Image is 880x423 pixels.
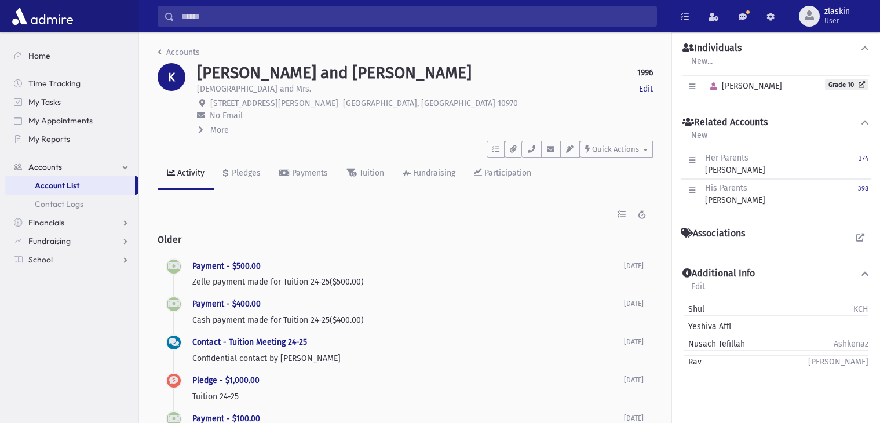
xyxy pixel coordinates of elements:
span: Quick Actions [592,145,639,154]
div: Fundraising [411,168,455,178]
a: Edit [639,83,653,95]
a: Home [5,46,138,65]
a: Pledge - $1,000.00 [192,375,260,385]
a: Accounts [158,48,200,57]
a: New [691,129,708,149]
h4: Individuals [682,42,742,54]
span: My Reports [28,134,70,144]
a: Activity [158,158,214,190]
span: Financials [28,217,64,228]
a: Payments [270,158,337,190]
button: More [197,124,230,136]
span: Fundraising [28,236,71,246]
span: KCH [853,303,868,315]
a: School [5,250,138,269]
a: Account List [5,176,135,195]
a: Fundraising [393,158,465,190]
span: [STREET_ADDRESS][PERSON_NAME] [210,99,338,108]
span: My Tasks [28,97,61,107]
span: [PERSON_NAME] [808,356,868,368]
a: Payment - $500.00 [192,261,261,271]
h2: Older [158,225,653,254]
a: My Appointments [5,111,138,130]
div: Tuition [357,168,384,178]
div: [PERSON_NAME] [705,152,765,176]
div: Payments [290,168,328,178]
a: Time Tracking [5,74,138,93]
a: My Tasks [5,93,138,111]
a: 374 [859,152,868,176]
small: 398 [858,185,868,192]
p: Confidential contact by [PERSON_NAME] [192,352,624,364]
button: Individuals [681,42,871,54]
span: [GEOGRAPHIC_DATA], [GEOGRAPHIC_DATA] 10970 [343,99,518,108]
span: Account List [35,180,79,191]
a: Payment - $400.00 [192,299,261,309]
small: 374 [859,155,868,162]
span: Nusach Tefillah [684,338,745,350]
span: Contact Logs [35,199,83,209]
span: zlaskin [824,7,850,16]
span: Shul [684,303,704,315]
span: [PERSON_NAME] [705,81,782,91]
span: Time Tracking [28,78,81,89]
a: Pledges [214,158,270,190]
h4: Related Accounts [682,116,768,129]
span: [DATE] [624,414,644,422]
p: [DEMOGRAPHIC_DATA] and Mrs. [197,83,311,95]
a: Financials [5,213,138,232]
a: Fundraising [5,232,138,250]
div: Activity [175,168,205,178]
button: Related Accounts [681,116,871,129]
a: Grade 10 [825,79,868,90]
span: [DATE] [624,338,644,346]
strong: 1996 [637,67,653,79]
p: Tuition 24-25 [192,391,624,403]
p: Zelle payment made for Tuition 24-25($500.00) [192,276,624,288]
span: More [210,125,229,135]
div: Pledges [229,168,261,178]
span: [DATE] [624,262,644,270]
span: Ashkenaz [834,338,868,350]
input: Search [174,6,656,27]
div: K [158,63,185,91]
span: No Email [210,111,243,121]
h1: [PERSON_NAME] and [PERSON_NAME] [197,63,472,83]
span: Accounts [28,162,62,172]
h4: Additional Info [682,268,755,280]
h4: Associations [681,228,745,239]
a: Tuition [337,158,393,190]
a: Participation [465,158,541,190]
span: My Appointments [28,115,93,126]
span: Her Parents [705,153,748,163]
span: His Parents [705,183,747,193]
a: My Reports [5,130,138,148]
div: [PERSON_NAME] [705,182,765,206]
button: Quick Actions [580,141,653,158]
a: Contact Logs [5,195,138,213]
button: Additional Info [681,268,871,280]
a: Accounts [5,158,138,176]
a: Edit [691,280,706,301]
a: 398 [858,182,868,206]
span: User [824,16,850,25]
span: [DATE] [624,376,644,384]
span: Yeshiva Affl [684,320,731,333]
span: Home [28,50,50,61]
div: Participation [482,168,531,178]
span: [DATE] [624,300,644,308]
p: Cash payment made for Tuition 24-25($400.00) [192,314,624,326]
a: New... [691,54,713,75]
span: Rav [684,356,702,368]
span: School [28,254,53,265]
nav: breadcrumb [158,46,200,63]
img: AdmirePro [9,5,76,28]
a: Contact - Tuition Meeting 24-25 [192,337,307,347]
